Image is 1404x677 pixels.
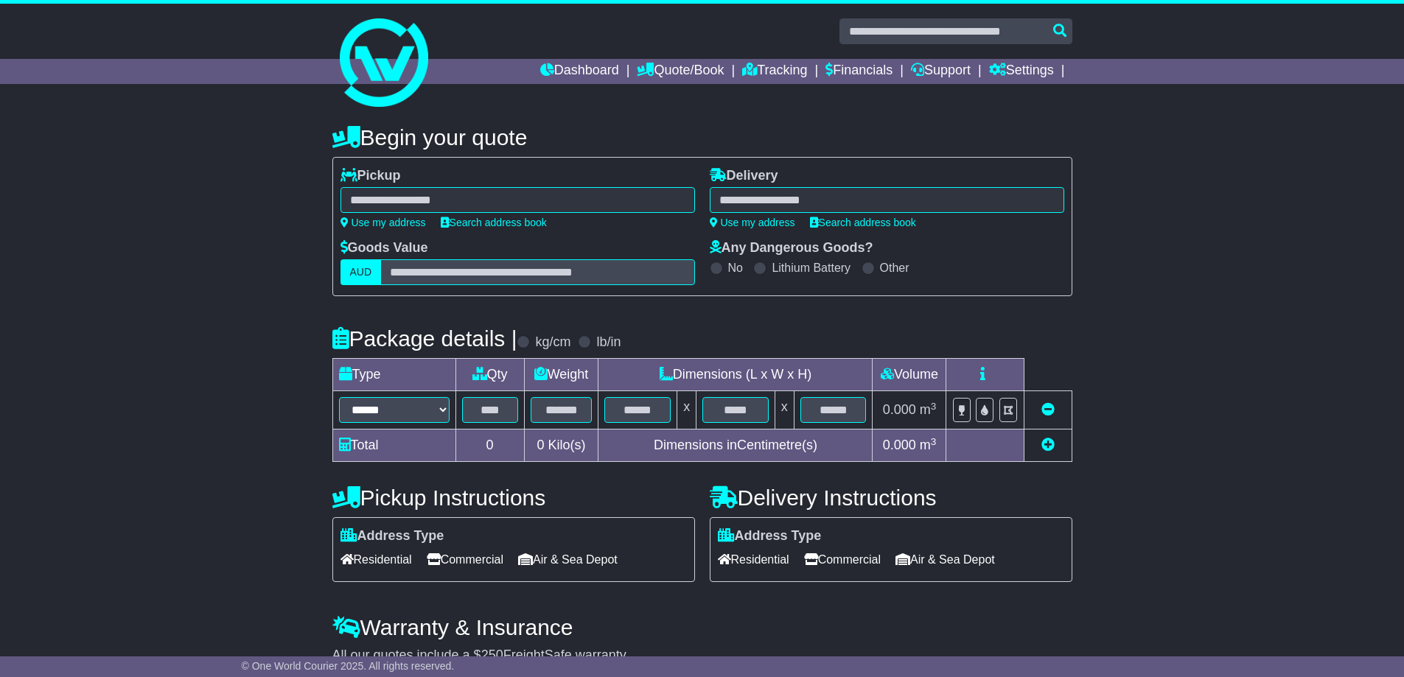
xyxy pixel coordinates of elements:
td: Weight [524,359,598,391]
label: Pickup [340,168,401,184]
label: Any Dangerous Goods? [710,240,873,256]
label: Address Type [340,528,444,544]
a: Tracking [742,59,807,84]
span: m [920,402,937,417]
td: x [677,391,696,429]
a: Settings [989,59,1054,84]
span: Commercial [804,548,881,571]
a: Use my address [340,217,426,228]
a: Search address book [810,217,916,228]
td: Volume [873,359,946,391]
a: Support [911,59,971,84]
sup: 3 [931,401,937,412]
label: Goods Value [340,240,428,256]
td: Total [332,429,455,462]
h4: Warranty & Insurance [332,615,1072,639]
span: 0.000 [883,402,916,417]
td: Kilo(s) [524,429,598,462]
a: Use my address [710,217,795,228]
td: Type [332,359,455,391]
a: Dashboard [540,59,619,84]
td: 0 [455,429,524,462]
span: Residential [718,548,789,571]
a: Quote/Book [637,59,724,84]
a: Remove this item [1041,402,1055,417]
div: All our quotes include a $ FreightSafe warranty. [332,648,1072,664]
span: 0 [537,438,544,452]
label: Other [880,261,909,275]
a: Add new item [1041,438,1055,452]
sup: 3 [931,436,937,447]
label: Address Type [718,528,822,544]
span: m [920,438,937,452]
label: lb/in [596,334,621,351]
span: 0.000 [883,438,916,452]
a: Search address book [441,217,547,228]
span: © One World Courier 2025. All rights reserved. [242,660,455,672]
span: Commercial [427,548,503,571]
td: x [775,391,794,429]
label: AUD [340,259,382,285]
span: Residential [340,548,412,571]
td: Dimensions (L x W x H) [598,359,873,391]
label: kg/cm [535,334,570,351]
span: Air & Sea Depot [895,548,995,571]
h4: Delivery Instructions [710,485,1072,510]
a: Financials [825,59,893,84]
label: Lithium Battery [772,261,851,275]
span: Air & Sea Depot [518,548,618,571]
span: 250 [481,648,503,662]
h4: Pickup Instructions [332,485,695,510]
h4: Package details | [332,326,517,351]
td: Qty [455,359,524,391]
h4: Begin your quote [332,125,1072,150]
td: Dimensions in Centimetre(s) [598,429,873,462]
label: Delivery [710,168,778,184]
label: No [728,261,743,275]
